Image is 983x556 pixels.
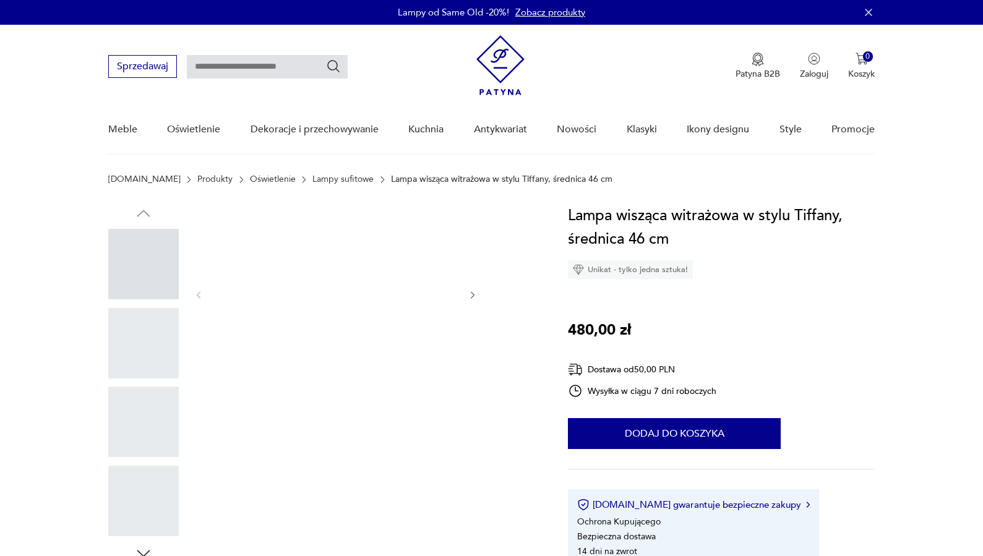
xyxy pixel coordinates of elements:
[863,51,874,62] div: 0
[568,319,631,342] p: 480,00 zł
[736,53,780,80] a: Ikona medaluPatyna B2B
[108,106,137,153] a: Meble
[474,106,527,153] a: Antykwariat
[250,174,296,184] a: Oświetlenie
[568,204,875,251] h1: Lampa wisząca witrażowa w stylu Tiffany, średnica 46 cm
[627,106,657,153] a: Klasyki
[197,174,233,184] a: Produkty
[856,53,868,65] img: Ikona koszyka
[779,106,802,153] a: Style
[577,498,590,511] img: Ikona certyfikatu
[476,35,525,95] img: Patyna - sklep z meblami i dekoracjami vintage
[312,174,374,184] a: Lampy sufitowe
[108,174,181,184] a: [DOMAIN_NAME]
[808,53,820,65] img: Ikonka użytkownika
[408,106,444,153] a: Kuchnia
[800,68,828,80] p: Zaloguj
[736,53,780,80] button: Patyna B2B
[251,106,379,153] a: Dekoracje i przechowywanie
[568,418,781,449] button: Dodaj do koszyka
[831,106,875,153] a: Promocje
[217,204,455,384] img: Zdjęcie produktu Lampa wisząca witrażowa w stylu Tiffany, średnica 46 cm
[577,516,661,528] li: Ochrona Kupującego
[800,53,828,80] button: Zaloguj
[391,174,612,184] p: Lampa wisząca witrażowa w stylu Tiffany, średnica 46 cm
[557,106,596,153] a: Nowości
[568,362,716,377] div: Dostawa od 50,00 PLN
[167,106,220,153] a: Oświetlenie
[848,68,875,80] p: Koszyk
[736,68,780,80] p: Patyna B2B
[573,264,584,275] img: Ikona diamentu
[515,6,585,19] a: Zobacz produkty
[108,55,177,78] button: Sprzedawaj
[848,53,875,80] button: 0Koszyk
[806,502,810,508] img: Ikona strzałki w prawo
[398,6,509,19] p: Lampy od Same Old -20%!
[568,260,693,279] div: Unikat - tylko jedna sztuka!
[687,106,749,153] a: Ikony designu
[568,383,716,398] div: Wysyłka w ciągu 7 dni roboczych
[568,362,583,377] img: Ikona dostawy
[326,59,341,74] button: Szukaj
[752,53,764,66] img: Ikona medalu
[577,498,809,511] button: [DOMAIN_NAME] gwarantuje bezpieczne zakupy
[577,531,656,542] li: Bezpieczna dostawa
[108,63,177,72] a: Sprzedawaj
